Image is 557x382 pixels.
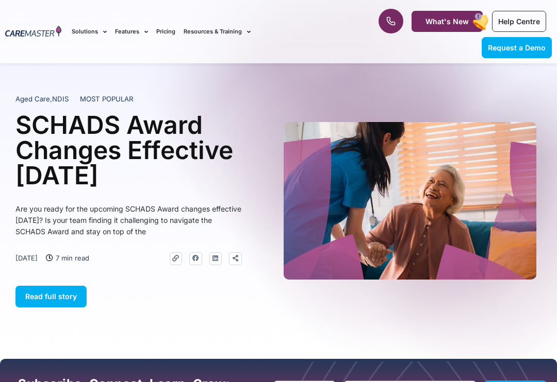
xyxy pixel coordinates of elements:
[53,252,89,264] span: 7 min read
[25,292,77,301] span: Read full story
[156,14,175,49] a: Pricing
[425,17,469,26] span: What's New
[492,11,546,32] a: Help Centre
[52,95,69,103] span: NDIS
[15,286,87,307] a: Read full story
[5,26,61,38] img: CareMaster Logo
[15,203,242,237] p: Are you ready for the upcoming SCHADS Award changes effective [DATE]? Is your team finding it cha...
[184,14,251,49] a: Resources & Training
[15,95,50,103] span: Aged Care
[15,112,242,188] h1: SCHADS Award Changes Effective [DATE]
[72,14,355,49] nav: Menu
[498,17,540,26] span: Help Centre
[72,14,107,49] a: Solutions
[15,95,69,103] span: ,
[115,14,148,49] a: Features
[80,94,134,105] span: MOST POPULAR
[412,11,483,32] a: What's New
[488,43,546,52] span: Request a Demo
[482,37,552,58] a: Request a Demo
[15,254,38,262] time: [DATE]
[284,122,536,280] img: A heartwarming moment where a support worker in a blue uniform, with a stethoscope draped over he...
